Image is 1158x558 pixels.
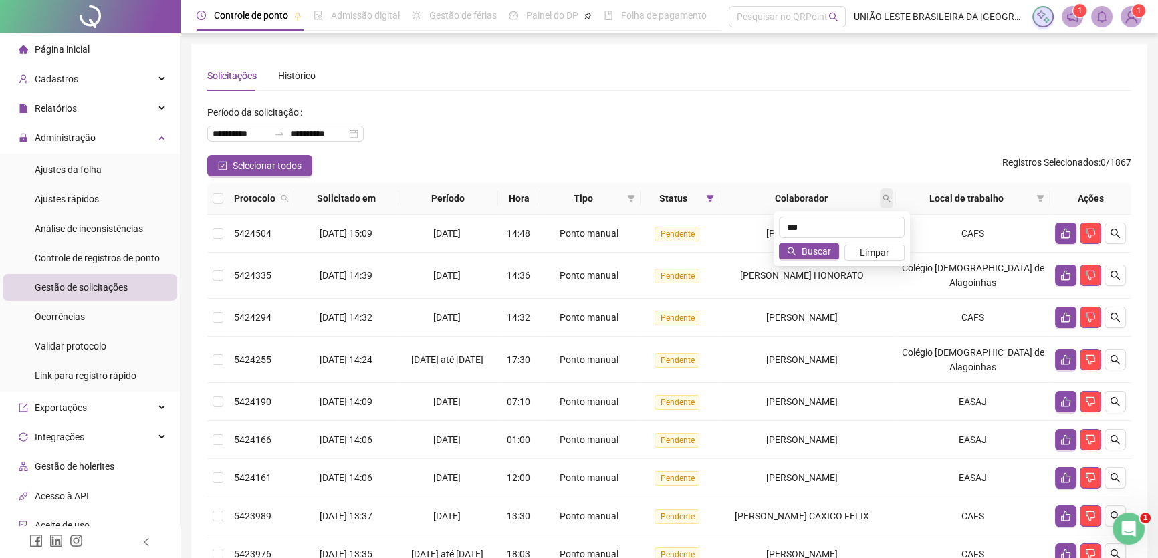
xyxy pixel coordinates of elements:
[1060,312,1071,323] span: like
[1132,4,1145,17] sup: Atualize o seu contato no menu Meus Dados
[655,269,699,283] span: Pendente
[655,433,699,448] span: Pendente
[560,472,618,483] span: Ponto manual
[901,191,1031,206] span: Local de trabalho
[234,472,271,483] span: 5424161
[19,403,28,412] span: export
[646,191,701,206] span: Status
[546,191,621,206] span: Tipo
[1060,511,1071,521] span: like
[766,396,838,407] span: [PERSON_NAME]
[896,253,1050,299] td: Colégio [DEMOGRAPHIC_DATA] de Alagoinhas
[802,244,831,259] span: Buscar
[655,227,699,241] span: Pendente
[19,491,28,501] span: api
[560,396,618,407] span: Ponto manual
[560,228,618,239] span: Ponto manual
[560,312,618,323] span: Ponto manual
[314,11,323,20] span: file-done
[706,194,714,202] span: filter
[1036,9,1050,24] img: sparkle-icon.fc2bf0ac1784a2077858766a79e2daf3.svg
[1085,434,1096,445] span: dislike
[1060,270,1071,281] span: like
[35,44,90,55] span: Página inicial
[1060,396,1071,407] span: like
[19,104,28,113] span: file
[1085,472,1096,483] span: dislike
[560,270,618,281] span: Ponto manual
[331,10,400,21] span: Admissão digital
[35,341,106,352] span: Validar protocolo
[433,312,461,323] span: [DATE]
[49,534,63,547] span: linkedin
[655,471,699,486] span: Pendente
[509,11,518,20] span: dashboard
[655,395,699,410] span: Pendente
[19,74,28,84] span: user-add
[274,128,285,139] span: swap-right
[35,253,160,263] span: Controle de registros de ponto
[207,155,312,176] button: Selecionar todos
[234,312,271,323] span: 5424294
[1113,513,1145,545] iframe: Intercom live chat
[35,370,136,381] span: Link para registro rápido
[896,383,1050,421] td: EASAJ
[412,11,421,20] span: sun
[766,312,838,323] span: [PERSON_NAME]
[1110,511,1121,521] span: search
[1002,157,1098,168] span: Registros Selecionados
[1085,511,1096,521] span: dislike
[1085,354,1096,365] span: dislike
[560,354,618,365] span: Ponto manual
[860,245,889,260] span: Limpar
[507,472,530,483] span: 12:00
[507,228,530,239] span: 14:48
[766,472,838,483] span: [PERSON_NAME]
[703,188,717,208] span: filter
[1137,6,1141,15] span: 1
[214,10,288,21] span: Controle de ponto
[1002,155,1131,176] span: : 0 / 1867
[896,299,1050,337] td: CAFS
[274,128,285,139] span: to
[433,396,461,407] span: [DATE]
[560,511,618,521] span: Ponto manual
[234,396,271,407] span: 5424190
[725,191,877,206] span: Colaborador
[787,247,796,256] span: search
[627,194,635,202] span: filter
[234,191,275,206] span: Protocolo
[766,434,838,445] span: [PERSON_NAME]
[320,270,372,281] span: [DATE] 14:39
[896,459,1050,497] td: EASAJ
[142,537,151,547] span: left
[35,223,143,234] span: Análise de inconsistências
[294,12,302,20] span: pushpin
[828,12,838,22] span: search
[1060,354,1071,365] span: like
[320,511,372,521] span: [DATE] 13:37
[507,270,530,281] span: 14:36
[234,354,271,365] span: 5424255
[35,311,85,322] span: Ocorrências
[19,521,28,530] span: audit
[1110,472,1121,483] span: search
[1110,354,1121,365] span: search
[498,183,540,215] th: Hora
[1066,11,1078,23] span: notification
[1036,194,1044,202] span: filter
[320,312,372,323] span: [DATE] 14:32
[896,215,1050,253] td: CAFS
[429,10,497,21] span: Gestão de férias
[604,11,613,20] span: book
[398,183,498,215] th: Período
[320,472,372,483] span: [DATE] 14:06
[35,74,78,84] span: Cadastros
[234,228,271,239] span: 5424504
[507,354,530,365] span: 17:30
[197,11,206,20] span: clock-circle
[19,45,28,54] span: home
[766,228,838,239] span: [PERSON_NAME]
[1110,270,1121,281] span: search
[278,188,292,208] span: search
